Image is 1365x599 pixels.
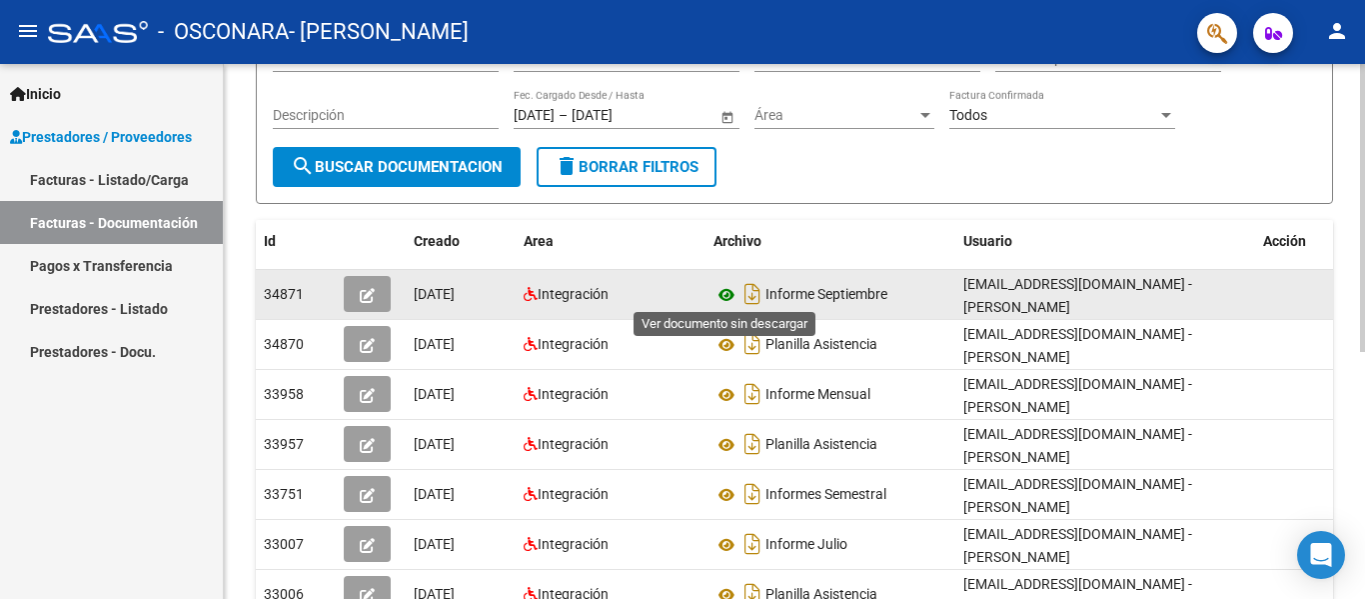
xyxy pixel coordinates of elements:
[963,233,1012,249] span: Usuario
[1297,531,1345,579] div: Open Intercom Messenger
[406,220,516,263] datatable-header-cell: Creado
[739,428,765,460] i: Descargar documento
[514,107,555,124] input: Fecha inicio
[414,436,455,452] span: [DATE]
[414,233,460,249] span: Creado
[963,376,1192,415] span: [EMAIL_ADDRESS][DOMAIN_NAME] - [PERSON_NAME]
[765,437,877,453] span: Planilla Asistencia
[414,536,455,552] span: [DATE]
[765,537,847,553] span: Informe Julio
[414,286,455,302] span: [DATE]
[765,487,886,503] span: Informes Semestral
[264,386,304,402] span: 33958
[739,328,765,360] i: Descargar documento
[264,336,304,352] span: 34870
[537,147,716,187] button: Borrar Filtros
[739,528,765,560] i: Descargar documento
[10,83,61,105] span: Inicio
[739,378,765,410] i: Descargar documento
[572,107,670,124] input: Fecha fin
[264,233,276,249] span: Id
[538,336,609,352] span: Integración
[414,386,455,402] span: [DATE]
[555,154,579,178] mat-icon: delete
[414,336,455,352] span: [DATE]
[559,107,568,124] span: –
[754,107,916,124] span: Área
[739,478,765,510] i: Descargar documento
[1263,233,1306,249] span: Acción
[765,287,887,303] span: Informe Septiembre
[1325,19,1349,43] mat-icon: person
[555,158,698,176] span: Borrar Filtros
[538,386,609,402] span: Integración
[291,158,503,176] span: Buscar Documentacion
[538,436,609,452] span: Integración
[963,476,1192,515] span: [EMAIL_ADDRESS][DOMAIN_NAME] - [PERSON_NAME]
[524,233,554,249] span: Area
[1255,220,1355,263] datatable-header-cell: Acción
[705,220,955,263] datatable-header-cell: Archivo
[716,106,737,127] button: Open calendar
[955,220,1255,263] datatable-header-cell: Usuario
[414,486,455,502] span: [DATE]
[963,326,1192,365] span: [EMAIL_ADDRESS][DOMAIN_NAME] - [PERSON_NAME]
[273,147,521,187] button: Buscar Documentacion
[264,486,304,502] span: 33751
[949,107,987,123] span: Todos
[264,536,304,552] span: 33007
[16,19,40,43] mat-icon: menu
[713,233,761,249] span: Archivo
[264,436,304,452] span: 33957
[963,526,1192,565] span: [EMAIL_ADDRESS][DOMAIN_NAME] - [PERSON_NAME]
[289,10,469,54] span: - [PERSON_NAME]
[291,154,315,178] mat-icon: search
[516,220,705,263] datatable-header-cell: Area
[10,126,192,148] span: Prestadores / Proveedores
[264,286,304,302] span: 34871
[158,10,289,54] span: - OSCONARA
[538,536,609,552] span: Integración
[256,220,336,263] datatable-header-cell: Id
[538,286,609,302] span: Integración
[963,276,1192,315] span: [EMAIL_ADDRESS][DOMAIN_NAME] - [PERSON_NAME]
[739,278,765,310] i: Descargar documento
[538,486,609,502] span: Integración
[963,426,1192,465] span: [EMAIL_ADDRESS][DOMAIN_NAME] - [PERSON_NAME]
[765,387,870,403] span: Informe Mensual
[765,337,877,353] span: Planilla Asistencia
